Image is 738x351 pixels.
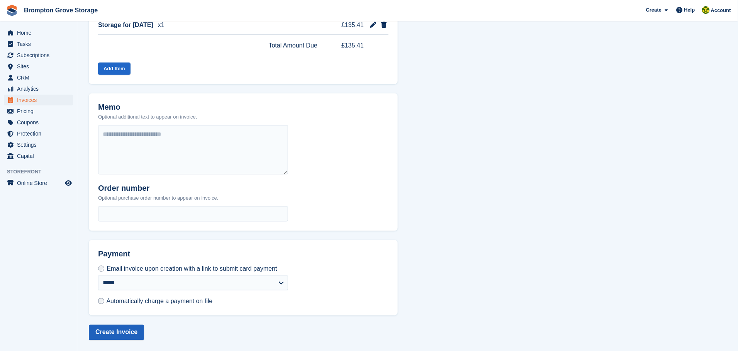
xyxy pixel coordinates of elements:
span: Total Amount Due [269,41,317,50]
a: Brompton Grove Storage [21,4,101,17]
a: menu [4,117,73,128]
a: menu [4,61,73,72]
a: menu [4,83,73,94]
span: Home [17,27,63,38]
h2: Payment [98,249,288,265]
span: Capital [17,151,63,161]
a: menu [4,106,73,117]
span: Protection [17,128,63,139]
span: Subscriptions [17,50,63,61]
a: menu [4,151,73,161]
a: menu [4,27,73,38]
span: Online Store [17,178,63,188]
input: Email invoice upon creation with a link to submit card payment [98,266,104,272]
a: menu [4,178,73,188]
p: Optional purchase order number to appear on invoice. [98,194,218,202]
a: menu [4,39,73,49]
span: Email invoice upon creation with a link to submit card payment [107,266,277,272]
span: Settings [17,139,63,150]
a: menu [4,139,73,150]
img: stora-icon-8386f47178a22dfd0bd8f6a31ec36ba5ce8667c1dd55bd0f319d3a0aa187defe.svg [6,5,18,16]
h2: Order number [98,184,218,193]
a: menu [4,72,73,83]
span: Pricing [17,106,63,117]
input: Automatically charge a payment on file [98,298,104,304]
span: Sites [17,61,63,72]
span: Invoices [17,95,63,105]
a: menu [4,95,73,105]
span: £135.41 [334,20,364,30]
p: Optional additional text to appear on invoice. [98,113,197,121]
span: Create [646,6,662,14]
span: Storage for [DATE] [98,20,153,30]
button: Add Item [98,63,131,75]
span: £135.41 [334,41,364,50]
span: Tasks [17,39,63,49]
span: Help [684,6,695,14]
a: menu [4,50,73,61]
a: Preview store [64,178,73,188]
span: Analytics [17,83,63,94]
a: menu [4,128,73,139]
span: x1 [158,20,165,30]
span: Coupons [17,117,63,128]
img: Marie Cavalier [702,6,710,14]
span: CRM [17,72,63,83]
span: Account [711,7,731,14]
span: Storefront [7,168,77,176]
span: Automatically charge a payment on file [107,298,213,305]
button: Create Invoice [89,325,144,340]
h2: Memo [98,103,197,112]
